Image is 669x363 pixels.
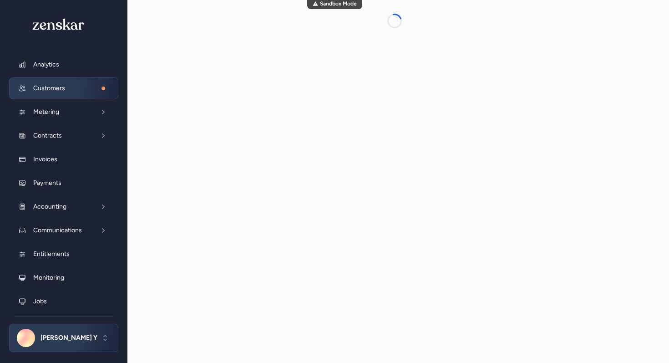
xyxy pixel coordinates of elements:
p: Payments [33,179,100,188]
button: Accounting [9,196,118,218]
button: Contracts [9,125,118,147]
p: Contracts [33,131,86,140]
a: Jobs [9,291,118,312]
a: Payments [9,172,118,194]
button: Metering [9,101,118,123]
a: Monitoring [9,267,118,289]
p: Analytics [33,60,100,69]
div: [PERSON_NAME] Y [41,333,97,343]
a: Invoices [9,148,118,170]
p: Communications [33,226,86,235]
p: Monitoring [33,273,100,282]
a: Customers [9,77,118,99]
p: Invoices [33,155,100,164]
img: sidebar_selected_marker.d5f6a625.svg [100,85,107,92]
img: profile_placeholder.3204daf8.svg [17,329,35,347]
a: Analytics [9,54,118,76]
img: logo_full.49eab499.svg [31,18,86,30]
p: Jobs [33,297,100,306]
a: Entitlements [9,243,118,265]
button: Communications [9,220,118,241]
p: Metering [33,107,86,117]
p: Accounting [33,202,86,211]
p: Customers [33,84,100,93]
p: Entitlements [33,250,100,259]
span: warning [313,1,318,6]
